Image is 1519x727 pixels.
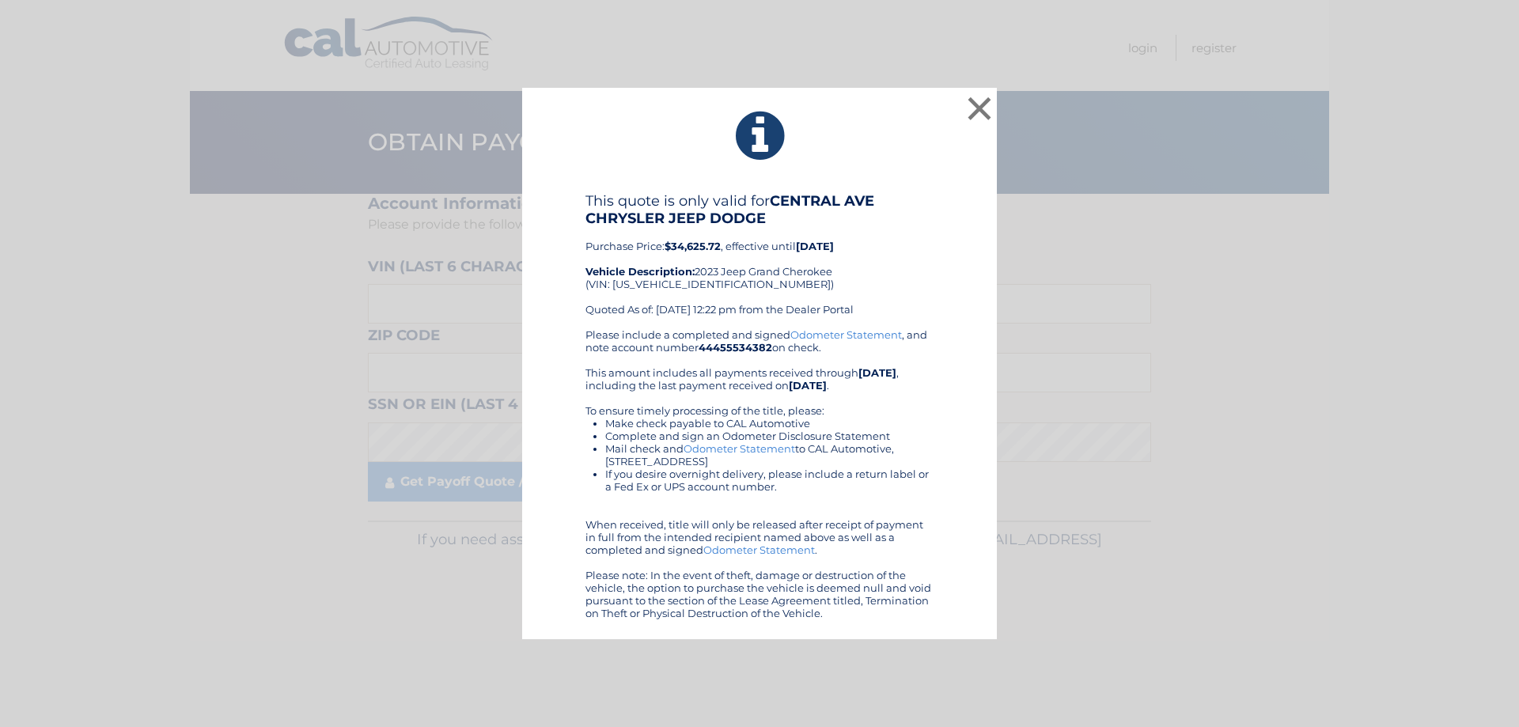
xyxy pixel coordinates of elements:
button: × [964,93,995,124]
a: Odometer Statement [703,543,815,556]
li: Make check payable to CAL Automotive [605,417,934,430]
b: [DATE] [789,379,827,392]
strong: Vehicle Description: [585,265,695,278]
li: Complete and sign an Odometer Disclosure Statement [605,430,934,442]
a: Odometer Statement [790,328,902,341]
a: Odometer Statement [684,442,795,455]
h4: This quote is only valid for [585,192,934,227]
li: If you desire overnight delivery, please include a return label or a Fed Ex or UPS account number. [605,468,934,493]
div: Please include a completed and signed , and note account number on check. This amount includes al... [585,328,934,619]
b: [DATE] [858,366,896,379]
b: 44455534382 [699,341,772,354]
b: CENTRAL AVE CHRYSLER JEEP DODGE [585,192,874,227]
b: [DATE] [796,240,834,252]
li: Mail check and to CAL Automotive, [STREET_ADDRESS] [605,442,934,468]
div: Purchase Price: , effective until 2023 Jeep Grand Cherokee (VIN: [US_VEHICLE_IDENTIFICATION_NUMBE... [585,192,934,328]
b: $34,625.72 [665,240,721,252]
